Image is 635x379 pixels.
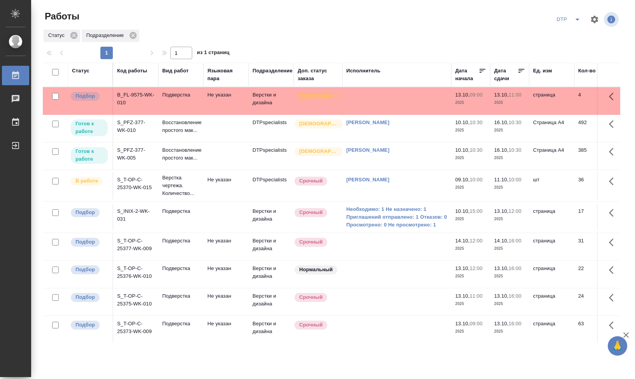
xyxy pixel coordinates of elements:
button: Здесь прячутся важные кнопки [604,204,623,222]
button: Здесь прячутся важные кнопки [604,288,623,307]
div: Подразделение [82,30,139,42]
p: Готов к работе [75,147,103,163]
td: DTPspecialists [249,172,294,199]
p: Срочный [299,321,323,329]
td: страница [529,87,574,114]
span: из 1 страниц [197,48,230,59]
td: DTPspecialists [249,142,294,170]
td: страница [529,261,574,288]
td: Не указан [203,172,249,199]
p: 2025 [455,328,486,335]
p: 13.10, [455,293,470,299]
span: Настроить таблицу [585,10,604,29]
span: Посмотреть информацию [604,12,620,27]
p: 09.10, [455,177,470,182]
td: страница [529,288,574,316]
p: 2025 [455,126,486,134]
p: Подверстка [162,292,200,300]
span: Работы [43,10,79,23]
p: 2025 [494,245,525,253]
p: 10:30 [509,119,521,125]
p: 2025 [494,126,525,134]
td: Верстки и дизайна [249,87,294,114]
td: 63 [574,316,613,343]
p: 2025 [494,154,525,162]
td: 4 [574,87,613,114]
p: [DEMOGRAPHIC_DATA] [299,120,338,128]
div: Можно подбирать исполнителей [70,265,109,275]
p: 2025 [494,272,525,280]
a: Необходимо: 1 Не назначено: 1 Приглашений отправлено: 1 Отказов: 0 Просмотрено: 0 Не просмотрено: 1 [346,205,447,229]
td: Не указан [203,233,249,260]
p: 11.10, [494,177,509,182]
p: Восстановление простого мак... [162,119,200,134]
td: 22 [574,261,613,288]
p: 10:00 [509,177,521,182]
p: 2025 [494,300,525,308]
p: Срочный [299,238,323,246]
td: Верстки и дизайна [249,261,294,288]
p: 13.10, [455,321,470,326]
p: Подбор [75,92,95,100]
td: 24 [574,288,613,316]
p: 09:00 [470,321,482,326]
div: Доп. статус заказа [298,67,339,82]
td: S_T-OP-C-25375-WK-010 [113,288,158,316]
p: 2025 [455,215,486,223]
div: Исполнитель [346,67,381,75]
div: Можно подбирать исполнителей [70,292,109,303]
p: 12:00 [509,208,521,214]
button: Здесь прячутся важные кнопки [604,261,623,279]
div: Ед. изм [533,67,552,75]
td: S_T-OP-C-25373-WK-009 [113,316,158,343]
button: Здесь прячутся важные кнопки [604,172,623,191]
p: Подразделение [86,32,126,39]
p: 15:00 [470,208,482,214]
p: 13.10, [494,208,509,214]
div: Языковая пара [207,67,245,82]
p: 10.10, [455,147,470,153]
p: 2025 [455,300,486,308]
p: 10.10, [455,208,470,214]
td: Не указан [203,288,249,316]
p: Нормальный [299,266,333,274]
p: Срочный [299,293,323,301]
button: Здесь прячутся важные кнопки [604,87,623,106]
p: 16:00 [509,293,521,299]
p: Подбор [75,266,95,274]
p: 10:00 [470,177,482,182]
button: 🙏 [608,336,627,356]
td: S_T-OP-C-25370-WK-015 [113,172,158,199]
p: 13.10, [494,293,509,299]
a: [PERSON_NAME] [346,177,389,182]
p: 2025 [455,99,486,107]
div: Код работы [117,67,147,75]
p: 13.10, [455,92,470,98]
a: [PERSON_NAME] [346,147,389,153]
p: Подверстка [162,207,200,215]
p: Подбор [75,238,95,246]
p: 13.10, [494,92,509,98]
p: Подбор [75,293,95,301]
p: 13.10, [494,265,509,271]
p: 2025 [494,215,525,223]
td: S_PFZ-377-WK-010 [113,115,158,142]
p: 12:00 [470,238,482,244]
p: 11:00 [470,293,482,299]
a: [PERSON_NAME] [346,119,389,125]
td: Страница А4 [529,142,574,170]
p: 10:30 [470,147,482,153]
td: 36 [574,172,613,199]
div: Исполнитель может приступить к работе [70,146,109,165]
p: 2025 [455,184,486,191]
p: 14.10, [455,238,470,244]
td: Не указан [203,87,249,114]
p: 10:30 [470,119,482,125]
td: S_T-OP-C-25376-WK-010 [113,261,158,288]
p: Подбор [75,209,95,216]
td: 385 [574,142,613,170]
p: Срочный [299,209,323,216]
p: 2025 [455,245,486,253]
p: 14.10, [494,238,509,244]
p: 2025 [455,272,486,280]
